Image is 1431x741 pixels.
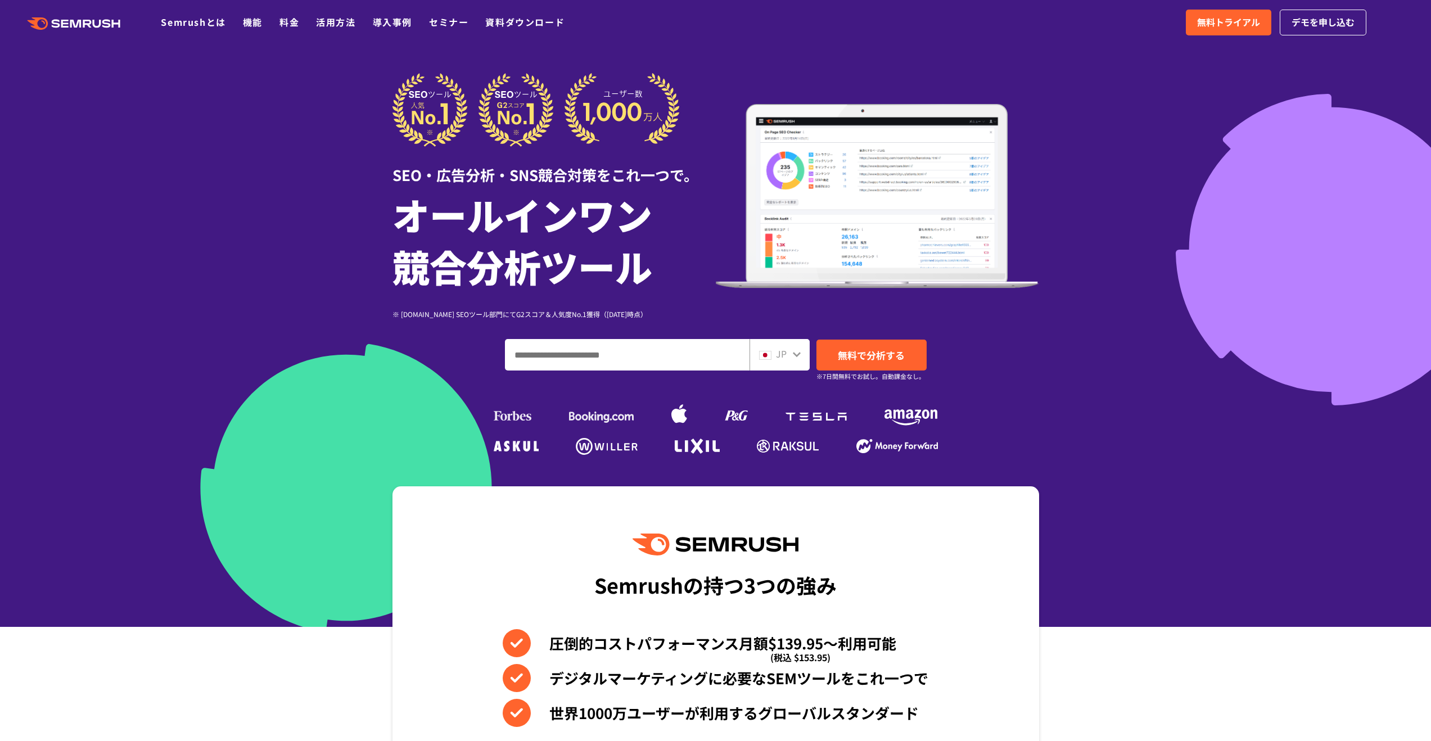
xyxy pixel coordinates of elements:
[1197,15,1260,30] span: 無料トライアル
[1292,15,1355,30] span: デモを申し込む
[1186,10,1271,35] a: 無料トライアル
[485,15,565,29] a: 資料ダウンロード
[594,564,837,606] div: Semrushの持つ3つの強み
[770,643,830,671] span: (税込 $153.95)
[503,629,928,657] li: 圧倒的コストパフォーマンス月額$139.95〜利用可能
[503,699,928,727] li: 世界1000万ユーザーが利用するグローバルスタンダード
[161,15,225,29] a: Semrushとは
[633,534,798,555] img: Semrush
[392,147,716,186] div: SEO・広告分析・SNS競合対策をこれ一つで。
[392,188,716,292] h1: オールインワン 競合分析ツール
[816,371,925,382] small: ※7日間無料でお試し。自動課金なし。
[316,15,355,29] a: 活用方法
[816,340,927,370] a: 無料で分析する
[392,309,716,319] div: ※ [DOMAIN_NAME] SEOツール部門にてG2スコア＆人気度No.1獲得（[DATE]時点）
[1280,10,1366,35] a: デモを申し込む
[776,347,787,360] span: JP
[838,348,905,362] span: 無料で分析する
[503,664,928,692] li: デジタルマーケティングに必要なSEMツールをこれ一つで
[279,15,299,29] a: 料金
[373,15,412,29] a: 導入事例
[243,15,263,29] a: 機能
[505,340,749,370] input: ドメイン、キーワードまたはURLを入力してください
[429,15,468,29] a: セミナー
